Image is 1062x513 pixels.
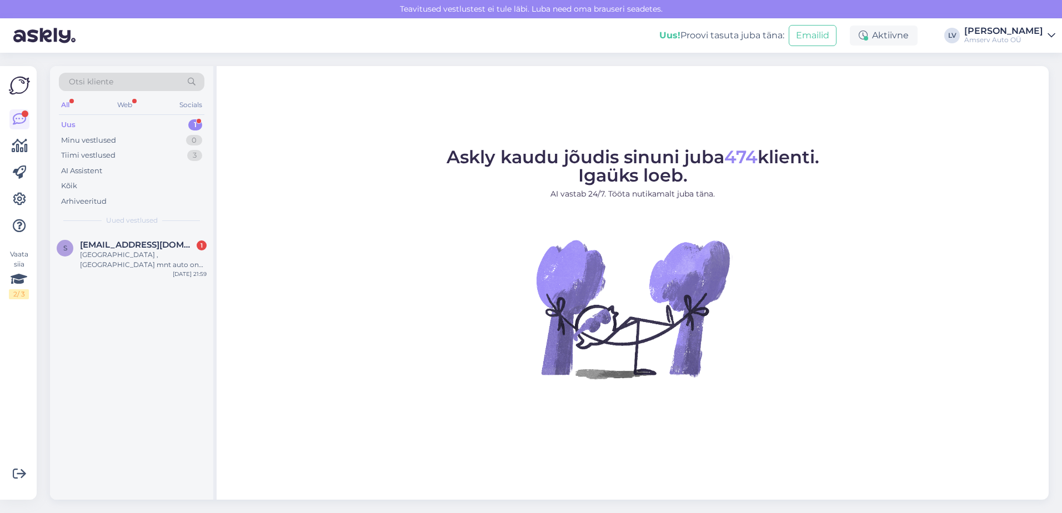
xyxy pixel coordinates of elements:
[187,150,202,161] div: 3
[177,98,204,112] div: Socials
[80,250,207,270] div: [GEOGRAPHIC_DATA] ,[GEOGRAPHIC_DATA] mnt auto on Toyota RAV4 706 HRF
[69,76,113,88] span: Otsi kliente
[197,240,207,250] div: 1
[964,27,1043,36] div: [PERSON_NAME]
[106,215,158,225] span: Uued vestlused
[61,180,77,192] div: Kõik
[63,244,67,252] span: s
[9,289,29,299] div: 2 / 3
[61,150,116,161] div: Tiimi vestlused
[964,27,1055,44] a: [PERSON_NAME]Amserv Auto OÜ
[61,119,76,130] div: Uus
[115,98,134,112] div: Web
[9,75,30,96] img: Askly Logo
[59,98,72,112] div: All
[659,29,784,42] div: Proovi tasuta juba täna:
[80,240,196,250] span: silvi030557@gmail.com
[61,196,107,207] div: Arhiveeritud
[188,119,202,130] div: 1
[186,135,202,146] div: 0
[659,30,680,41] b: Uus!
[850,26,918,46] div: Aktiivne
[61,165,102,177] div: AI Assistent
[533,209,733,409] img: No Chat active
[964,36,1043,44] div: Amserv Auto OÜ
[447,188,819,200] p: AI vastab 24/7. Tööta nutikamalt juba täna.
[944,28,960,43] div: LV
[173,270,207,278] div: [DATE] 21:59
[9,249,29,299] div: Vaata siia
[61,135,116,146] div: Minu vestlused
[789,25,836,46] button: Emailid
[447,146,819,186] span: Askly kaudu jõudis sinuni juba klienti. Igaüks loeb.
[724,146,758,168] span: 474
